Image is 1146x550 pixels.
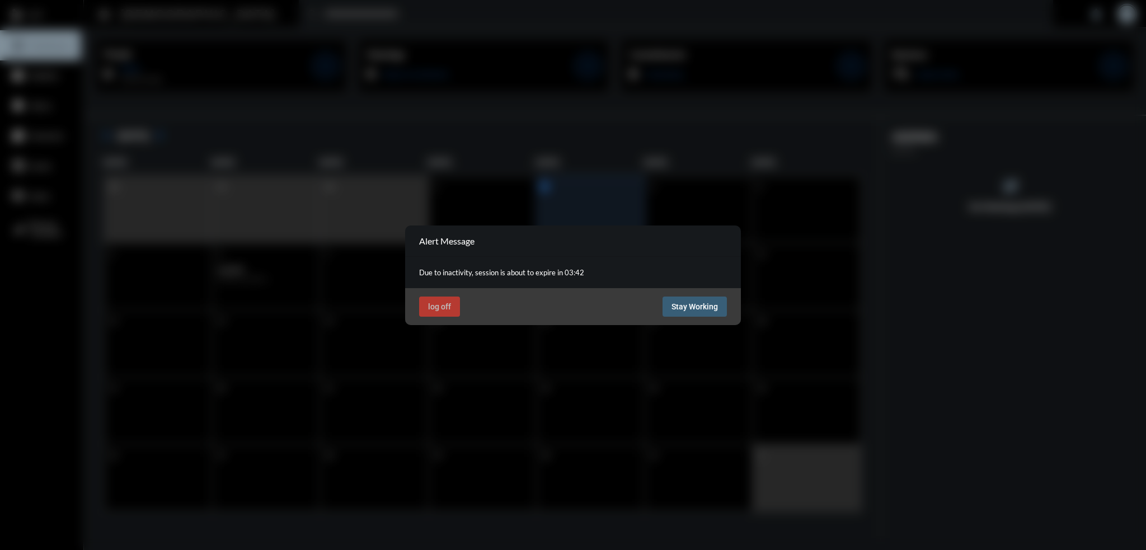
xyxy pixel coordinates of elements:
[419,297,460,317] button: log off
[663,297,727,317] button: Stay Working
[428,302,451,311] span: log off
[419,236,475,246] h2: Alert Message
[671,302,718,311] span: Stay Working
[419,268,727,277] p: Due to inactivity, session is about to expire in 03:42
